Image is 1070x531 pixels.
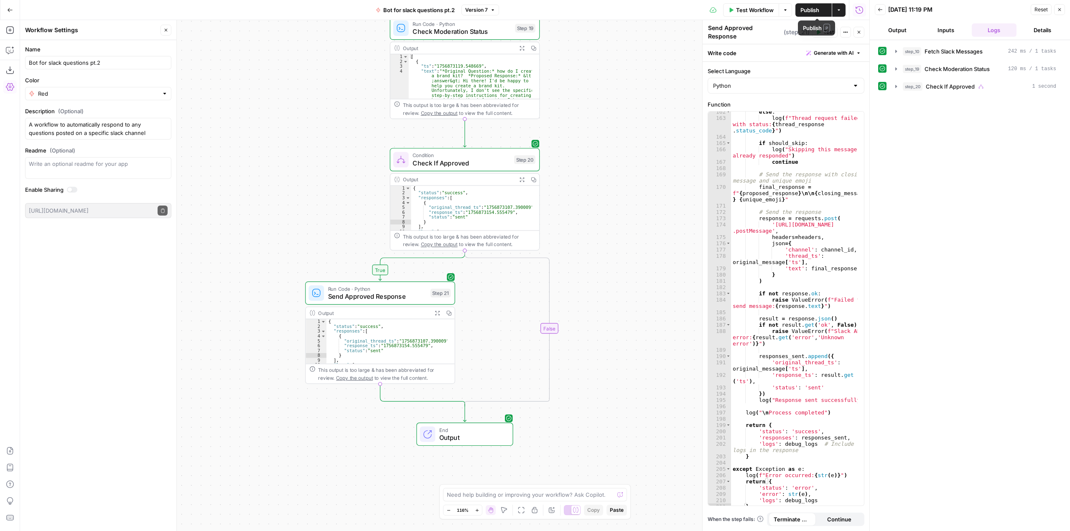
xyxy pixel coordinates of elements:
div: 162 [708,109,731,115]
span: ( step_21 ) [784,28,810,36]
div: Output [403,44,513,52]
button: 120 ms / 1 tasks [890,62,1061,76]
div: 9 [306,358,326,363]
div: 3 [390,64,409,69]
span: Run Code · Python [328,285,427,293]
div: Workflow Settings [25,26,158,34]
div: 170 [708,184,731,203]
div: 8 [390,220,411,225]
div: 6 [390,210,411,215]
div: 197 [708,409,731,416]
span: Toggle code folding, rows 1 through 31 [405,186,411,191]
span: 120 ms / 1 tasks [1008,65,1056,73]
button: Details [1020,23,1065,37]
div: 185 [708,309,731,315]
div: 1 [390,186,411,191]
input: Untitled [29,58,168,67]
label: Enable Sharing [25,185,171,194]
div: 183 [708,290,731,297]
span: Fetch Slack Messages [925,47,983,56]
div: 3 [390,196,411,201]
span: Test [823,28,834,36]
div: 169 [708,171,731,184]
span: step_19 [903,65,921,73]
div: Write code [703,44,869,61]
span: Toggle code folding, rows 199 through 203 [726,422,731,428]
span: Toggle code folding, rows 176 through 180 [726,240,731,246]
div: 164 [708,134,731,140]
div: Step 21 [431,289,451,297]
label: Description [25,107,171,115]
div: 188 [708,328,731,347]
div: 10 [390,229,411,234]
span: Bot for slack questions pt.2 [383,6,455,14]
div: 7 [390,215,411,220]
div: 189 [708,347,731,353]
div: 180 [708,272,731,278]
g: Edge from step_20 to step_21 [379,251,465,281]
div: 194 [708,391,731,397]
span: Check Moderation Status [925,65,990,73]
g: Edge from step_20-conditional-end to end [464,404,466,422]
div: 165 [708,140,731,146]
button: 1 second [890,80,1061,93]
button: Version 7 [461,5,499,15]
div: 209 [708,491,731,497]
span: End [439,426,505,434]
span: 1 second [1032,83,1056,90]
span: Toggle code folding, rows 190 through 194 [726,353,731,359]
span: Toggle code folding, rows 1 through 31 [321,319,326,324]
div: 1 [390,54,409,59]
div: 172 [708,209,731,215]
button: Copy [584,505,603,516]
g: Edge from step_19 to step_20 [464,119,466,147]
g: Edge from step_21 to step_20-conditional-end [380,384,465,406]
div: 168 [708,165,731,171]
textarea: Send Approved Response [708,24,782,41]
div: 179 [708,265,731,272]
div: 195 [708,397,731,403]
button: Bot for slack questions pt.2 [371,3,460,17]
span: Generate with AI [814,49,853,57]
div: 10 [306,363,326,368]
span: Toggle code folding, rows 10 through 30 [405,229,411,234]
div: This output is too large & has been abbreviated for review. to view the full content. [318,366,451,381]
div: 208 [708,485,731,491]
textarea: A workflow to automatically respond to any questions posted on a specific slack channel [29,120,168,137]
div: 203 [708,453,731,460]
div: 1 [306,319,326,324]
div: 177 [708,246,731,253]
label: Select Language [708,67,864,75]
span: Terminate Workflow [774,515,811,523]
button: Continue [816,513,863,526]
div: 198 [708,416,731,422]
div: 8 [306,353,326,358]
span: Continue [827,515,851,523]
span: Publish [800,6,819,14]
div: 2 [390,59,409,64]
span: Toggle code folding, rows 4 through 8 [321,334,326,339]
button: Test Workflow [723,3,779,17]
input: Python [713,81,849,90]
span: Copy [587,506,600,514]
button: Paste [606,505,627,516]
div: 6 [306,343,326,348]
div: Step 20 [514,155,535,164]
div: Step 19 [515,24,535,33]
span: Toggle code folding, rows 3 through 9 [405,196,411,201]
div: 202 [708,441,731,453]
div: 2 [390,191,411,196]
span: Copy the output [336,375,373,381]
span: step_20 [903,82,922,91]
div: 187 [708,322,731,328]
div: 192 [708,372,731,384]
span: 242 ms / 1 tasks [1008,48,1056,55]
span: Version 7 [465,6,488,14]
div: Run Code · PythonCheck Moderation StatusStep 19Output[ { "ts":"1756873119.548669", "text":"*Origi... [390,17,540,119]
div: 182 [708,284,731,290]
div: Output [403,175,513,183]
div: 4 [306,334,326,339]
div: 196 [708,403,731,409]
span: When the step fails: [708,516,764,523]
span: Toggle code folding, rows 165 through 167 [726,140,731,146]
